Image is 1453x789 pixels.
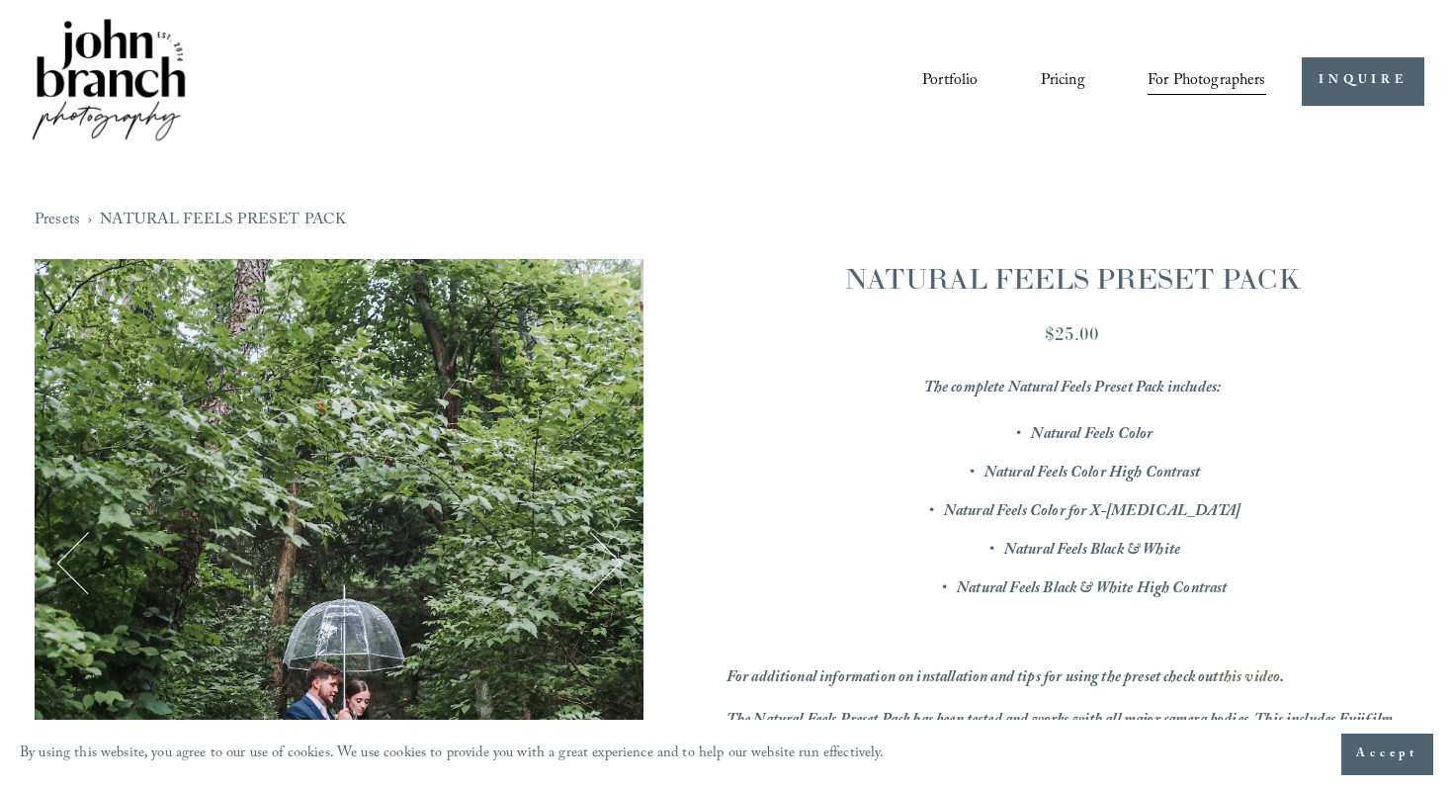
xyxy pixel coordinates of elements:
span: › [88,206,92,236]
em: Natural Feels Black & White [1004,538,1180,565]
a: folder dropdown [1148,64,1266,98]
em: The Natural Feels Preset Pack has been tested and works with all major camera bodies. This includ... [726,708,1401,765]
div: $25.00 [726,320,1418,347]
em: Natural Feels Color for X-[MEDICAL_DATA] [944,499,1240,526]
a: Presets [35,206,80,236]
img: John Branch IV Photography [29,15,189,148]
button: Previous [56,532,120,595]
em: The complete Natural Feels Preset Pack includes: [924,376,1222,402]
em: . [1280,665,1284,692]
a: Pricing [1041,64,1085,98]
em: Natural Feels Black & White High Contrast [957,576,1227,603]
a: NATURAL FEELS PRESET PACK [100,206,346,236]
a: this video [1219,665,1281,692]
p: By using this website, you agree to our use of cookies. We use cookies to provide you with a grea... [20,741,885,769]
em: For additional information on installation and tips for using the preset check out [726,665,1219,692]
a: Portfolio [922,64,978,98]
em: Natural Feels Color [1031,422,1153,449]
em: Natural Feels Color High Contrast [984,461,1200,487]
a: INQUIRE [1302,57,1423,106]
h1: NATURAL FEELS PRESET PACK [726,259,1418,299]
span: For Photographers [1148,66,1266,97]
button: Accept [1341,734,1433,775]
button: Next [558,532,622,595]
span: Accept [1356,745,1418,764]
